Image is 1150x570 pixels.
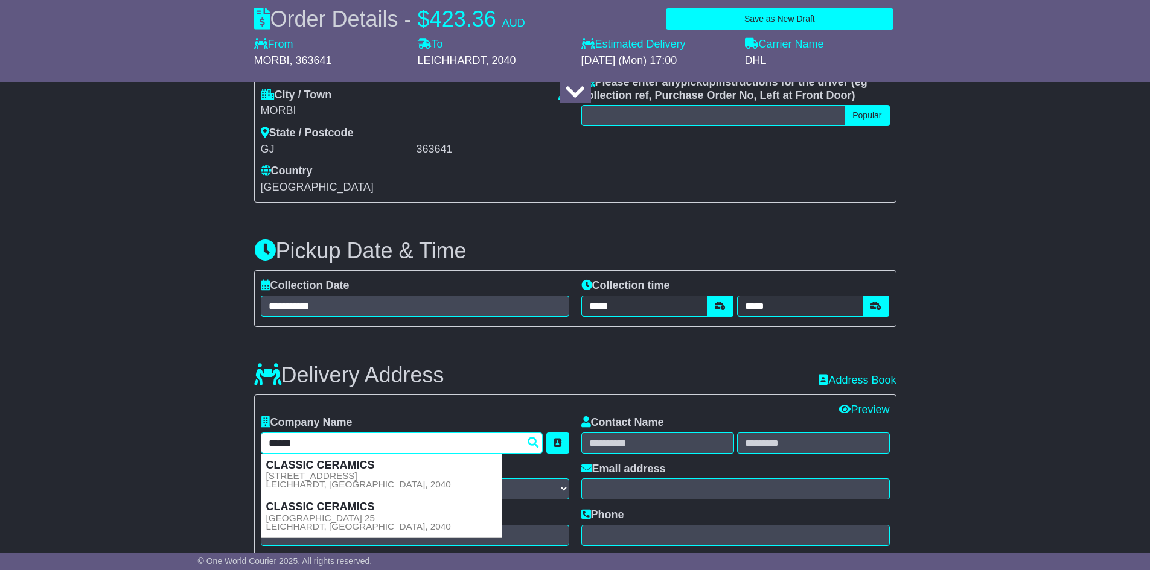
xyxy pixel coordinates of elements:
span: MORBI [254,54,290,66]
label: City / Town [261,89,332,102]
button: Popular [845,105,889,126]
span: LEICHHARDT [418,54,486,66]
label: Collection Date [261,279,350,293]
label: Phone [581,508,624,522]
span: © One World Courier 2025. All rights reserved. [198,556,372,566]
button: Save as New Draft [666,8,893,30]
label: Email address [581,463,666,476]
label: Carrier Name [745,38,824,51]
div: 363641 [417,143,569,156]
strong: CLASSIC CERAMICS [266,459,375,471]
label: State / Postcode [261,127,354,140]
div: [DATE] (Mon) 17:00 [581,54,733,68]
span: 423.36 [430,7,496,31]
label: Estimated Delivery [581,38,733,51]
label: Company Name [261,416,353,429]
span: $ [418,7,430,31]
a: Preview [839,404,889,416]
label: From [254,38,293,51]
span: [GEOGRAPHIC_DATA] [261,181,374,193]
small: [STREET_ADDRESS] LEICHHARDT, [GEOGRAPHIC_DATA], 2040 [266,472,451,489]
label: Collection time [581,279,670,293]
h3: Delivery Address [254,363,444,387]
span: , 2040 [486,54,516,66]
small: [GEOGRAPHIC_DATA] 25 LEICHHARDT, [GEOGRAPHIC_DATA], 2040 [266,514,451,531]
div: MORBI [261,104,569,118]
span: , 363641 [290,54,332,66]
label: Contact Name [581,416,664,429]
span: AUD [502,17,525,29]
a: Address Book [819,374,896,386]
div: DHL [745,54,896,68]
h3: Pickup Date & Time [254,239,896,263]
div: GJ [261,143,414,156]
label: To [418,38,443,51]
div: Order Details - [254,6,525,32]
strong: CLASSIC CERAMICS [266,501,375,513]
label: Country [261,165,313,178]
